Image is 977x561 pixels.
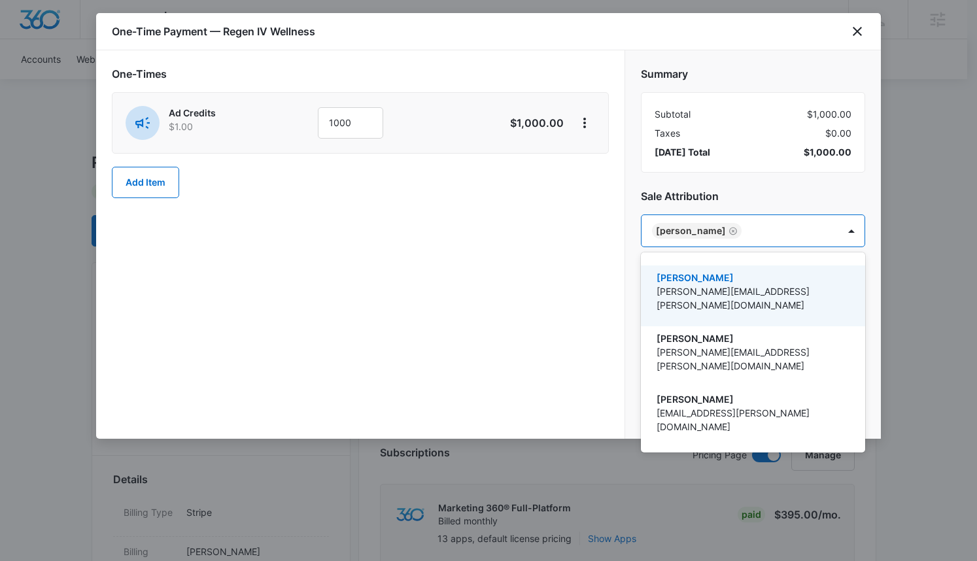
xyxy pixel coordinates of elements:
[657,406,847,433] p: [EMAIL_ADDRESS][PERSON_NAME][DOMAIN_NAME]
[657,345,847,373] p: [PERSON_NAME][EMAIL_ADDRESS][PERSON_NAME][DOMAIN_NAME]
[657,392,847,406] p: [PERSON_NAME]
[657,271,847,284] p: [PERSON_NAME]
[657,331,847,345] p: [PERSON_NAME]
[657,284,847,312] p: [PERSON_NAME][EMAIL_ADDRESS][PERSON_NAME][DOMAIN_NAME]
